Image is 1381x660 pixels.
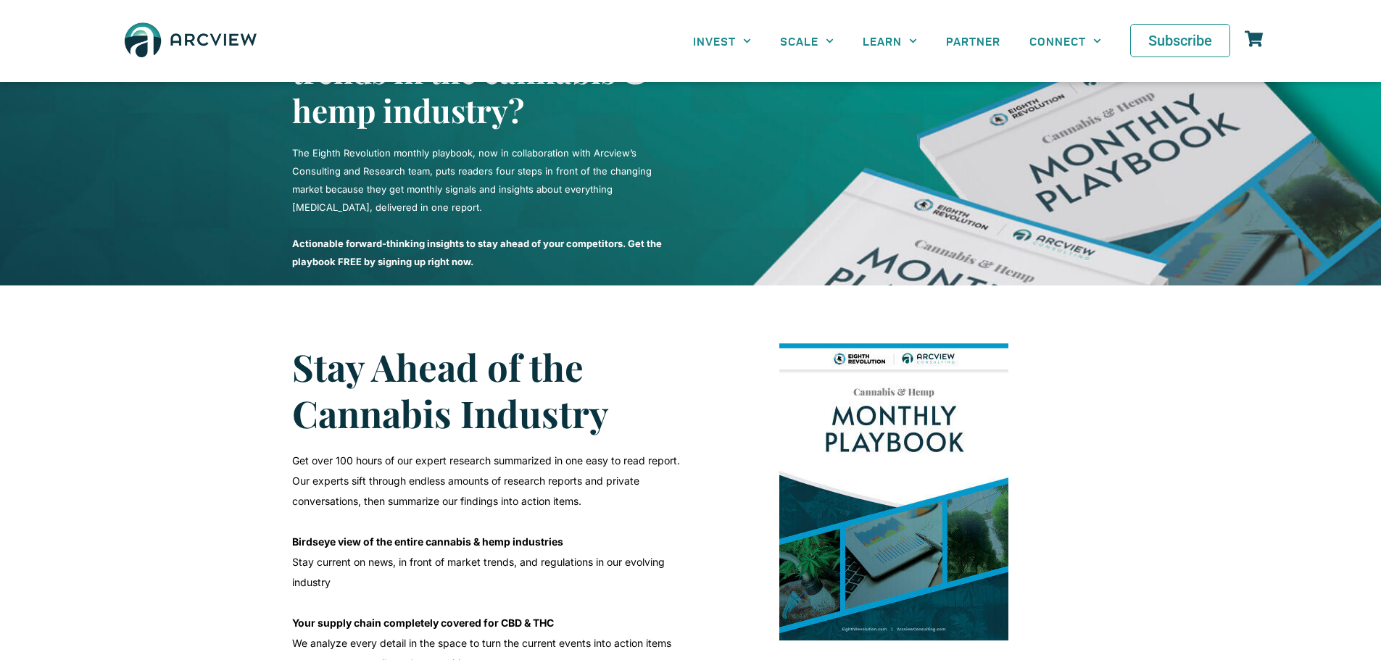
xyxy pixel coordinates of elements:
h2: Want to be in front of trends in the cannabis & hemp industry? [292,12,684,130]
strong: Birdseye view of the entire cannabis & hemp industries [292,535,563,548]
a: SCALE [766,25,848,57]
a: PARTNER [932,25,1015,57]
a: CONNECT [1015,25,1116,57]
p: The Eighth Revolution monthly playbook, now in collaboration with Arcview’s Consulting and Resear... [292,144,684,217]
p: Get over 100 hours of our expert research summarized in one easy to read report. Our experts sift... [292,451,684,511]
a: INVEST [679,25,766,57]
nav: Menu [679,25,1116,57]
img: Cannabis & Hemp Monthly Playbook [779,343,1008,640]
strong: Your supply chain completely covered for CBD & THC [292,617,554,629]
a: LEARN [848,25,932,57]
p: Stay current on news, in front of market trends, and regulations in our evolving industry [292,532,684,593]
span: Subscribe [1148,33,1212,48]
h1: Stay Ahead of the Cannabis Industry [292,343,684,436]
strong: Actionable forward-thinking insights to stay ahead of your competitors. Get the playbook FREE by ... [292,238,662,267]
a: Subscribe [1130,24,1230,57]
img: The Arcview Group [118,14,263,67]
